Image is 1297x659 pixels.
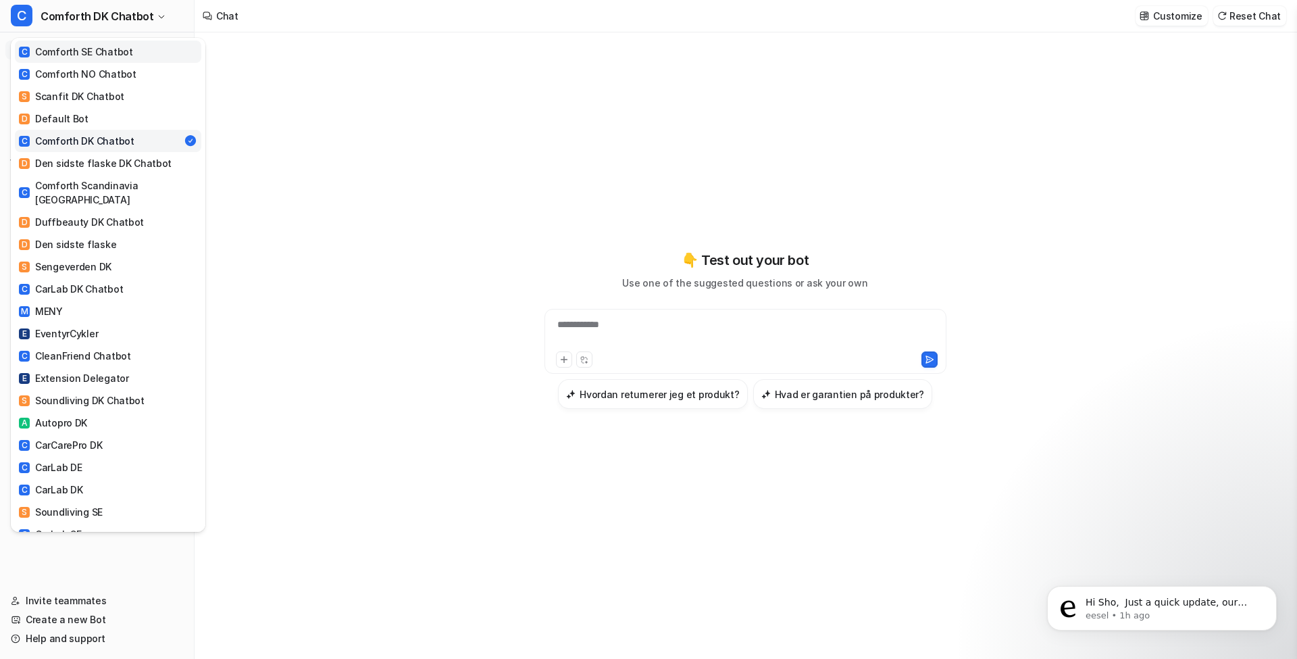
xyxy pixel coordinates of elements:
[19,69,30,80] span: C
[19,306,30,317] span: M
[19,158,30,169] span: D
[19,282,123,296] div: CarLab DK Chatbot
[59,39,230,130] span: Hi Sho, ​ Just a quick update, our team has checked your Zendesk connection issue, and everything...
[19,371,129,385] div: Extension Delegator
[19,505,103,519] div: Soundliving SE
[19,462,30,473] span: C
[19,328,30,339] span: E
[19,67,136,81] div: Comforth NO Chatbot
[19,134,134,148] div: Comforth DK Chatbot
[19,112,88,126] div: Default Bot
[19,136,30,147] span: C
[41,7,153,26] span: Comforth DK Chatbot
[1027,558,1297,652] iframe: Intercom notifications message
[19,178,197,207] div: Comforth Scandinavia [GEOGRAPHIC_DATA]
[19,217,30,228] span: D
[19,395,30,406] span: S
[19,215,144,229] div: Duffbeauty DK Chatbot
[19,351,30,362] span: C
[19,114,30,124] span: D
[19,529,30,540] span: C
[19,284,30,295] span: C
[19,438,102,452] div: CarCarePro DK
[19,507,30,518] span: S
[19,187,30,198] span: C
[19,440,30,451] span: C
[19,483,82,497] div: CarLab DK
[19,326,98,341] div: EventyrCykler
[11,38,205,532] div: CComforth DK Chatbot
[59,52,233,64] p: Message from eesel, sent 1h ago
[19,237,116,251] div: Den sidste flaske
[19,460,82,474] div: CarLab DE
[19,156,172,170] div: Den sidste flaske DK Chatbot
[19,416,87,430] div: Autopro DK
[19,91,30,102] span: S
[19,47,30,57] span: C
[19,262,30,272] span: S
[19,239,30,250] span: D
[19,373,30,384] span: E
[11,5,32,26] span: C
[19,260,111,274] div: Sengeverden DK
[19,485,30,495] span: C
[19,89,124,103] div: Scanfit DK Chatbot
[19,349,131,363] div: CleanFriend Chatbot
[19,304,63,318] div: MENY
[19,45,133,59] div: Comforth SE Chatbot
[19,527,81,541] div: CarLab SE
[19,393,145,408] div: Soundliving DK Chatbot
[19,418,30,429] span: A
